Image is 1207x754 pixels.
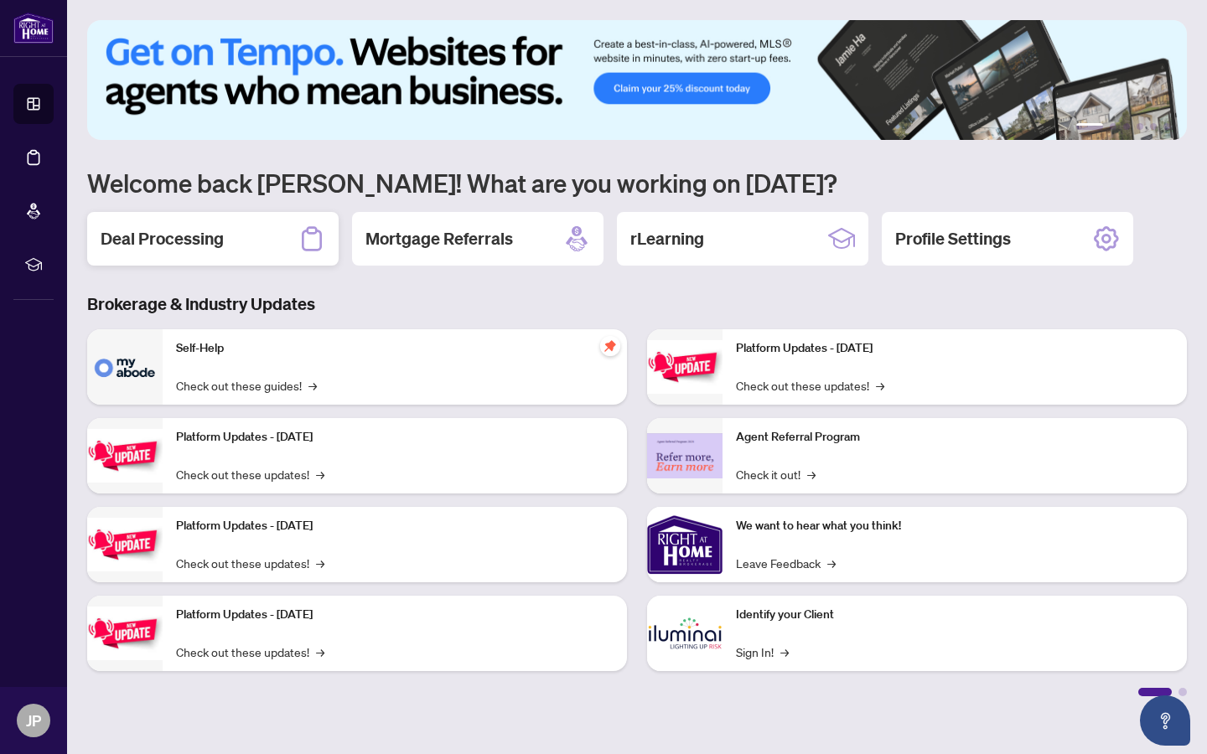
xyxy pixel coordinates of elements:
h1: Welcome back [PERSON_NAME]! What are you working on [DATE]? [87,167,1187,199]
span: → [807,465,816,483]
button: Open asap [1140,695,1190,746]
h2: Mortgage Referrals [365,227,513,250]
img: Self-Help [87,329,163,405]
span: → [308,376,317,395]
button: 3 [1123,123,1130,130]
img: Slide 0 [87,20,1187,140]
button: 6 [1163,123,1170,130]
button: 2 [1110,123,1116,130]
h2: rLearning [630,227,704,250]
span: → [876,376,884,395]
p: Identify your Client [736,606,1173,624]
img: logo [13,13,54,44]
a: Leave Feedback→ [736,554,836,572]
img: Agent Referral Program [647,433,723,479]
p: Platform Updates - [DATE] [736,339,1173,358]
img: Platform Updates - June 23, 2025 [647,340,723,393]
img: Platform Updates - September 16, 2025 [87,429,163,482]
a: Sign In!→ [736,643,789,661]
h2: Profile Settings [895,227,1011,250]
h3: Brokerage & Industry Updates [87,292,1187,316]
span: pushpin [600,336,620,356]
p: Self-Help [176,339,614,358]
a: Check it out!→ [736,465,816,483]
button: 4 [1137,123,1143,130]
button: 1 [1076,123,1103,130]
a: Check out these guides!→ [176,376,317,395]
span: → [316,465,324,483]
span: → [316,643,324,661]
p: We want to hear what you think! [736,517,1173,535]
img: Platform Updates - July 8, 2025 [87,607,163,659]
p: Agent Referral Program [736,428,1173,447]
a: Check out these updates!→ [736,376,884,395]
p: Platform Updates - [DATE] [176,606,614,624]
p: Platform Updates - [DATE] [176,517,614,535]
button: 5 [1150,123,1157,130]
a: Check out these updates!→ [176,554,324,572]
a: Check out these updates!→ [176,465,324,483]
img: Platform Updates - July 21, 2025 [87,518,163,571]
h2: Deal Processing [101,227,224,250]
a: Check out these updates!→ [176,643,324,661]
span: → [316,554,324,572]
p: Platform Updates - [DATE] [176,428,614,447]
span: JP [26,709,41,732]
img: Identify your Client [647,596,723,671]
img: We want to hear what you think! [647,507,723,582]
span: → [780,643,789,661]
span: → [827,554,836,572]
